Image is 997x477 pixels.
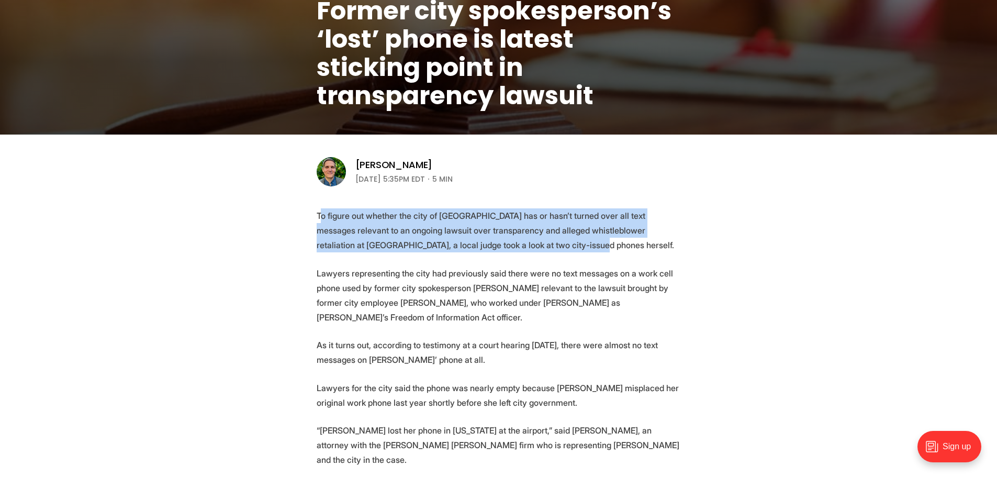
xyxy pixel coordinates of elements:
p: “[PERSON_NAME] lost her phone in [US_STATE] at the airport,” said [PERSON_NAME], an attorney with... [317,423,681,467]
img: Graham Moomaw [317,157,346,186]
iframe: portal-trigger [909,426,997,477]
span: 5 min [432,173,453,185]
a: [PERSON_NAME] [355,159,433,171]
p: As it turns out, according to testimony at a court hearing [DATE], there were almost no text mess... [317,338,681,367]
p: Lawyers representing the city had previously said there were no text messages on a work cell phon... [317,266,681,325]
p: Lawyers for the city said the phone was nearly empty because [PERSON_NAME] misplaced her original... [317,381,681,410]
time: [DATE] 5:35PM EDT [355,173,425,185]
p: To figure out whether the city of [GEOGRAPHIC_DATA] has or hasn’t turned over all text messages r... [317,208,681,252]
